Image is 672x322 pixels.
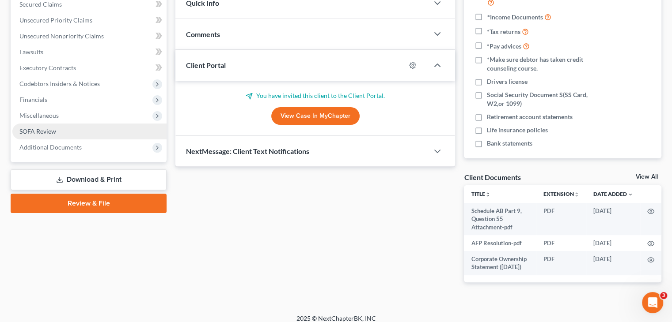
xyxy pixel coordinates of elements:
[487,27,520,36] span: *Tax returns
[186,61,226,69] span: Client Portal
[586,251,640,275] td: [DATE]
[19,143,82,151] span: Additional Documents
[12,44,167,60] a: Lawsuits
[186,30,220,38] span: Comments
[19,127,56,135] span: SOFA Review
[19,16,92,24] span: Unsecured Priority Claims
[543,191,579,197] a: Extensionunfold_more
[19,96,47,103] span: Financials
[464,203,536,235] td: Schedule AB Part 9, Question 55 Attachment-pdf
[19,32,104,40] span: Unsecured Nonpriority Claims
[586,235,640,251] td: [DATE]
[19,80,100,87] span: Codebtors Insiders & Notices
[186,147,309,155] span: NextMessage: Client Text Notifications
[19,64,76,71] span: Executory Contracts
[593,191,633,197] a: Date Added expand_more
[487,13,543,22] span: *Income Documents
[12,124,167,139] a: SOFA Review
[19,0,62,8] span: Secured Claims
[271,107,360,125] a: View Case in MyChapter
[186,91,444,100] p: You have invited this client to the Client Portal.
[471,191,490,197] a: Titleunfold_more
[11,194,167,213] a: Review & File
[12,60,167,76] a: Executory Contracts
[536,235,586,251] td: PDF
[19,48,43,56] span: Lawsuits
[19,112,59,119] span: Miscellaneous
[487,139,532,148] span: Bank statements
[464,172,520,182] div: Client Documents
[660,292,667,299] span: 3
[642,292,663,313] iframe: Intercom live chat
[487,126,548,135] span: Life insurance policies
[536,251,586,275] td: PDF
[487,42,521,51] span: *Pay advices
[586,203,640,235] td: [DATE]
[12,28,167,44] a: Unsecured Nonpriority Claims
[12,12,167,28] a: Unsecured Priority Claims
[628,192,633,197] i: expand_more
[464,235,536,251] td: AFP Resolution-pdf
[636,174,658,180] a: View All
[487,55,604,73] span: *Make sure debtor has taken credit counseling course.
[464,251,536,275] td: Corporate Ownership Statement ([DATE])
[487,90,604,108] span: Social Security Document S(SS Card, W2,or 1099)
[487,112,573,121] span: Retirement account statements
[536,203,586,235] td: PDF
[574,192,579,197] i: unfold_more
[11,169,167,190] a: Download & Print
[485,192,490,197] i: unfold_more
[487,77,528,86] span: Drivers license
